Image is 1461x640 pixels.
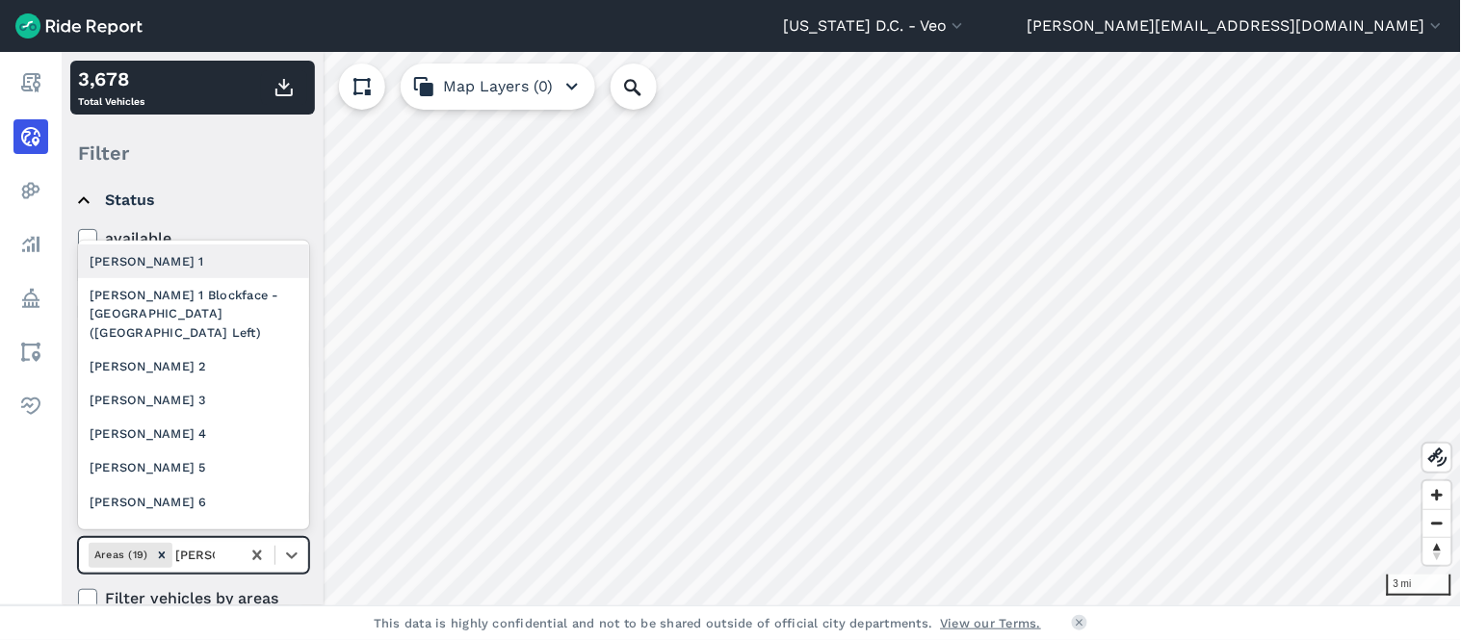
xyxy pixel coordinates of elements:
[1423,537,1451,565] button: Reset bearing to north
[13,281,48,316] a: Policy
[1423,509,1451,537] button: Zoom out
[78,349,309,383] div: [PERSON_NAME] 2
[1423,481,1451,509] button: Zoom in
[941,614,1042,632] a: View our Terms.
[78,383,309,417] div: [PERSON_NAME] 3
[70,123,315,183] div: Filter
[13,227,48,262] a: Analyze
[78,519,309,552] div: [PERSON_NAME] 7
[13,335,48,370] a: Areas
[783,14,967,38] button: [US_STATE] D.C. - Veo
[78,244,309,278] div: [PERSON_NAME] 1
[611,64,688,110] input: Search Location or Vehicles
[78,227,309,250] label: available
[89,543,151,567] div: Areas (19)
[78,417,309,450] div: [PERSON_NAME] 4
[13,389,48,423] a: Health
[78,173,306,227] summary: Status
[151,543,172,567] div: Remove Areas (19)
[15,13,143,38] img: Ride Report
[78,587,309,610] label: Filter vehicles by areas
[1387,575,1451,596] div: 3 mi
[78,450,309,484] div: [PERSON_NAME] 5
[13,119,48,154] a: Realtime
[78,64,144,111] div: Total Vehicles
[78,278,309,349] div: [PERSON_NAME] 1 Blockface - [GEOGRAPHIC_DATA] ([GEOGRAPHIC_DATA] Left)
[13,65,48,100] a: Report
[13,173,48,208] a: Heatmaps
[1028,14,1446,38] button: [PERSON_NAME][EMAIL_ADDRESS][DOMAIN_NAME]
[78,485,309,519] div: [PERSON_NAME] 6
[401,64,595,110] button: Map Layers (0)
[78,64,144,93] div: 3,678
